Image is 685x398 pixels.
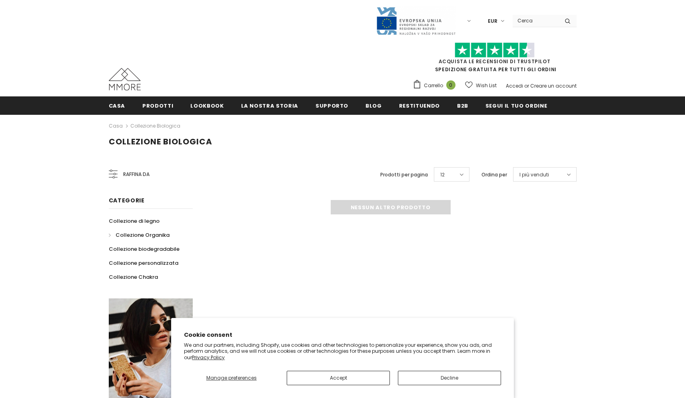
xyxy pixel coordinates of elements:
span: La nostra storia [241,102,298,110]
a: B2B [457,96,468,114]
span: Restituendo [399,102,440,110]
input: Search Site [513,15,559,26]
a: Acquista le recensioni di TrustPilot [439,58,551,65]
span: Prodotti [142,102,173,110]
a: Blog [365,96,382,114]
a: Javni Razpis [376,17,456,24]
label: Ordina per [481,171,507,179]
a: Collezione biodegradabile [109,242,180,256]
span: Collezione di legno [109,217,160,225]
span: Segui il tuo ordine [485,102,547,110]
span: Blog [365,102,382,110]
a: Collezione personalizzata [109,256,178,270]
span: 0 [446,80,455,90]
span: Wish List [476,82,497,90]
span: Collezione biodegradabile [109,245,180,253]
a: Accedi [506,82,523,89]
a: Carrello 0 [413,80,459,92]
a: La nostra storia [241,96,298,114]
button: Decline [398,371,501,385]
span: I più venduti [519,171,549,179]
a: Casa [109,121,123,131]
img: Fidati di Pilot Stars [455,42,535,58]
span: B2B [457,102,468,110]
a: Collezione Organika [109,228,170,242]
button: Accept [287,371,390,385]
span: Collezione Organika [116,231,170,239]
span: SPEDIZIONE GRATUITA PER TUTTI GLI ORDINI [413,46,577,73]
label: Prodotti per pagina [380,171,428,179]
a: Segui il tuo ordine [485,96,547,114]
button: Manage preferences [184,371,279,385]
span: supporto [316,102,348,110]
span: or [524,82,529,89]
span: EUR [488,17,497,25]
img: Javni Razpis [376,6,456,36]
span: 12 [440,171,445,179]
a: Collezione biologica [130,122,180,129]
h2: Cookie consent [184,331,501,339]
span: Lookbook [190,102,224,110]
span: Collezione biologica [109,136,212,147]
a: Collezione di legno [109,214,160,228]
span: Casa [109,102,126,110]
a: Casa [109,96,126,114]
p: We and our partners, including Shopify, use cookies and other technologies to personalize your ex... [184,342,501,361]
span: Collezione Chakra [109,273,158,281]
a: Prodotti [142,96,173,114]
span: Collezione personalizzata [109,259,178,267]
a: Lookbook [190,96,224,114]
a: Wish List [465,78,497,92]
span: Manage preferences [206,374,257,381]
img: Casi MMORE [109,68,141,90]
span: Categorie [109,196,145,204]
a: supporto [316,96,348,114]
a: Restituendo [399,96,440,114]
a: Creare un account [530,82,577,89]
span: Carrello [424,82,443,90]
a: Privacy Policy [192,354,225,361]
a: Collezione Chakra [109,270,158,284]
span: Raffina da [123,170,150,179]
